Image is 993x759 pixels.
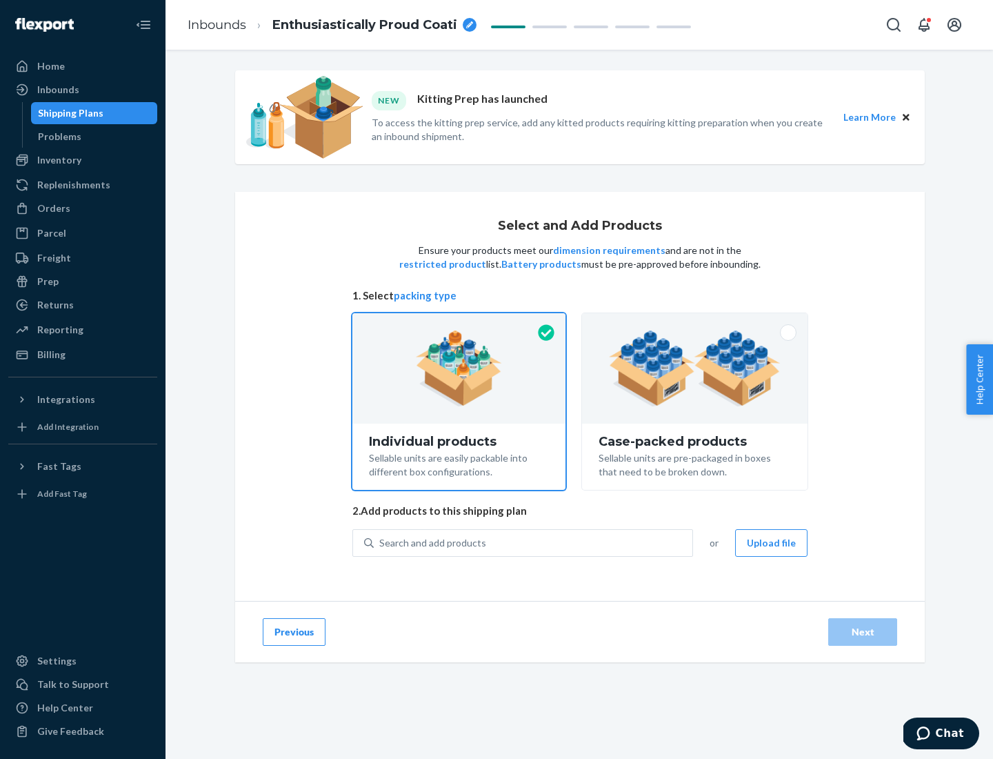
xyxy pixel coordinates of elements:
[8,416,157,438] a: Add Integration
[37,724,104,738] div: Give Feedback
[8,149,157,171] a: Inventory
[966,344,993,415] button: Help Center
[910,11,938,39] button: Open notifications
[941,11,968,39] button: Open account menu
[398,244,762,271] p: Ensure your products meet our and are not in the list. must be pre-approved before inbounding.
[416,331,502,406] img: individual-pack.facf35554cb0f1810c75b2bd6df2d64e.png
[710,536,719,550] span: or
[8,247,157,269] a: Freight
[501,257,581,271] button: Battery products
[399,257,486,271] button: restricted product
[37,275,59,288] div: Prep
[38,130,81,144] div: Problems
[8,455,157,477] button: Fast Tags
[37,488,87,500] div: Add Fast Tag
[8,294,157,316] a: Returns
[609,331,781,406] img: case-pack.59cecea509d18c883b923b81aeac6d0b.png
[352,504,808,518] span: 2. Add products to this shipping plan
[8,197,157,219] a: Orders
[8,79,157,101] a: Inbounds
[130,11,157,39] button: Close Navigation
[37,226,66,240] div: Parcel
[394,288,457,303] button: packing type
[37,701,93,715] div: Help Center
[498,219,662,233] h1: Select and Add Products
[37,201,70,215] div: Orders
[37,153,81,167] div: Inventory
[8,697,157,719] a: Help Center
[843,110,896,125] button: Learn More
[417,91,548,110] p: Kitting Prep has launched
[369,435,549,448] div: Individual products
[37,393,95,406] div: Integrations
[372,91,406,110] div: NEW
[352,288,808,303] span: 1. Select
[553,244,665,257] button: dimension requirements
[38,106,103,120] div: Shipping Plans
[8,319,157,341] a: Reporting
[880,11,907,39] button: Open Search Box
[8,673,157,696] button: Talk to Support
[37,421,99,433] div: Add Integration
[263,618,325,646] button: Previous
[37,178,110,192] div: Replenishments
[37,460,81,473] div: Fast Tags
[8,388,157,411] button: Integrations
[37,251,71,265] div: Freight
[37,298,74,312] div: Returns
[8,344,157,366] a: Billing
[37,59,65,73] div: Home
[8,650,157,672] a: Settings
[37,323,83,337] div: Reporting
[177,5,488,46] ol: breadcrumbs
[8,270,157,293] a: Prep
[828,618,897,646] button: Next
[8,720,157,742] button: Give Feedback
[903,718,979,752] iframe: Opens a widget where you can chat to one of our agents
[899,110,914,125] button: Close
[272,17,457,34] span: Enthusiastically Proud Coati
[37,654,77,668] div: Settings
[15,18,74,32] img: Flexport logo
[31,102,158,124] a: Shipping Plans
[188,17,246,32] a: Inbounds
[379,536,486,550] div: Search and add products
[37,348,66,362] div: Billing
[599,435,791,448] div: Case-packed products
[8,222,157,244] a: Parcel
[599,448,791,479] div: Sellable units are pre-packaged in boxes that need to be broken down.
[8,174,157,196] a: Replenishments
[372,116,831,144] p: To access the kitting prep service, add any kitted products requiring kitting preparation when yo...
[37,678,109,691] div: Talk to Support
[8,483,157,505] a: Add Fast Tag
[8,55,157,77] a: Home
[31,126,158,148] a: Problems
[735,529,808,557] button: Upload file
[369,448,549,479] div: Sellable units are easily packable into different box configurations.
[840,625,885,639] div: Next
[37,83,79,97] div: Inbounds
